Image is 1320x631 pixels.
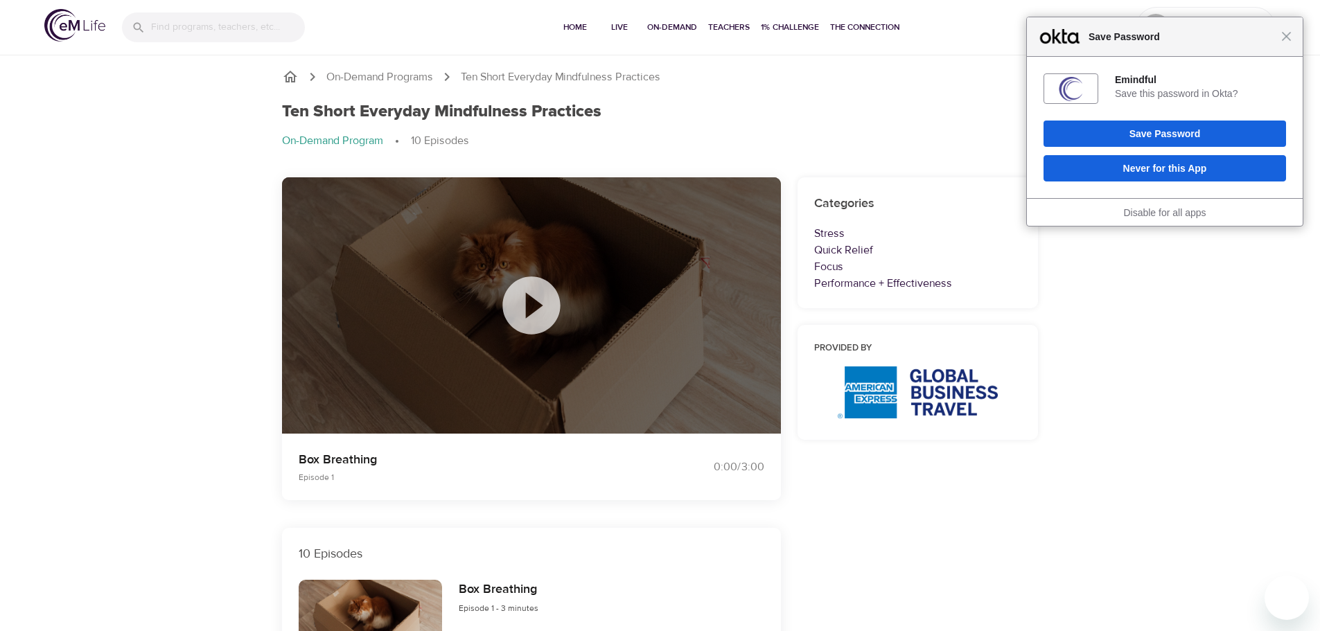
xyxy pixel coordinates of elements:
[459,603,538,614] span: Episode 1 - 3 minutes
[151,12,305,42] input: Find programs, teachers, etc...
[814,242,1022,258] p: Quick Relief
[761,20,819,35] span: 1% Challenge
[838,366,998,418] img: AmEx%20GBT%20logo.png
[660,459,764,475] div: 0:00 / 3:00
[299,544,764,563] p: 10 Episodes
[814,275,1022,292] p: Performance + Effectiveness
[1044,121,1286,147] button: Save Password
[830,20,899,35] span: The Connection
[1142,14,1170,42] div: MM
[282,133,1039,150] nav: breadcrumb
[282,102,601,122] h1: Ten Short Everyday Mindfulness Practices
[299,471,644,483] p: Episode 1
[708,20,750,35] span: Teachers
[814,225,1022,242] p: Stress
[1115,87,1286,100] div: Save this password in Okta?
[1059,77,1083,101] img: 363KKsAAAAGSURBVAMArO3OwjD213wAAAAASUVORK5CYII=
[558,20,592,35] span: Home
[282,133,383,149] p: On-Demand Program
[326,69,433,85] a: On-Demand Programs
[282,69,1039,85] nav: breadcrumb
[461,69,660,85] p: Ten Short Everyday Mindfulness Practices
[459,580,538,600] h6: Box Breathing
[1281,31,1292,42] span: Close
[411,133,469,149] p: 10 Episodes
[814,341,1022,356] h6: Provided by
[44,9,105,42] img: logo
[603,20,636,35] span: Live
[1265,576,1309,620] iframe: Button to launch messaging window
[647,20,697,35] span: On-Demand
[814,258,1022,275] p: Focus
[1044,155,1286,181] button: Never for this App
[1115,73,1286,86] div: Emindful
[1082,28,1281,45] span: Save Password
[1123,207,1206,218] a: Disable for all apps
[814,194,1022,214] h6: Categories
[299,450,644,469] p: Box Breathing
[1175,13,1249,30] p: [PERSON_NAME]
